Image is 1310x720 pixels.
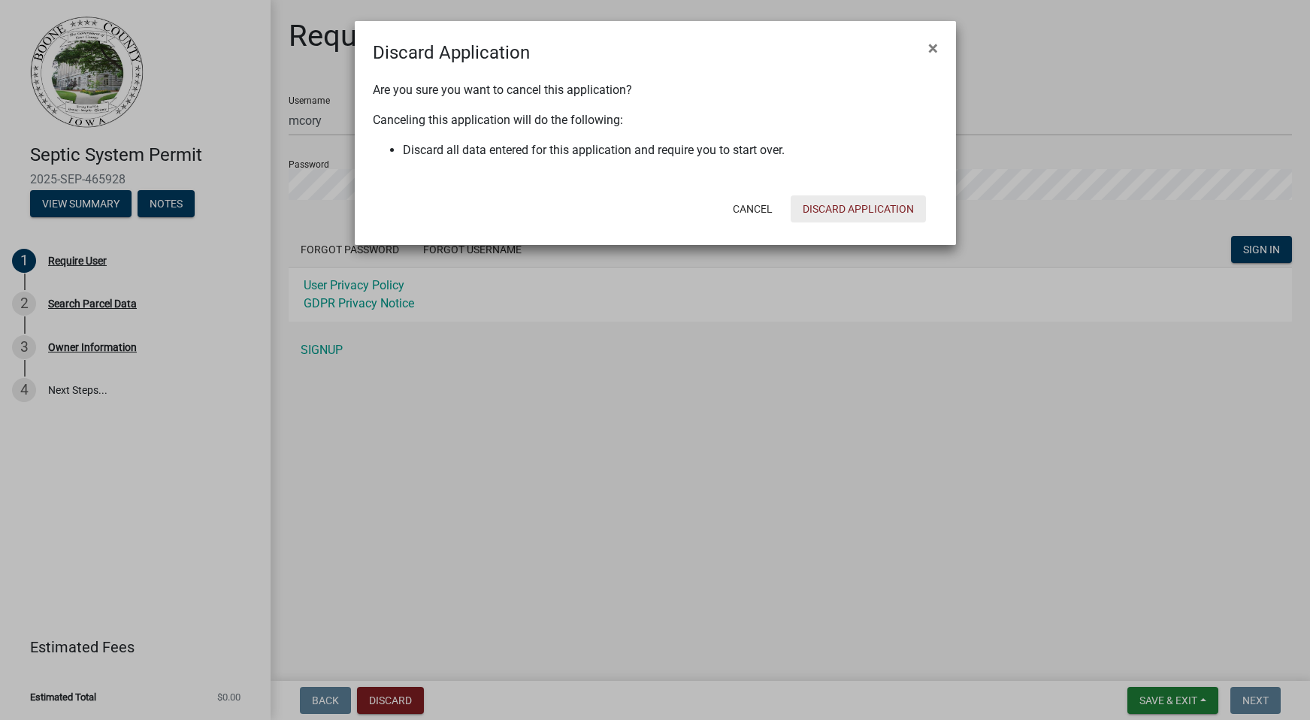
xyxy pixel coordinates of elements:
[791,195,926,222] button: Discard Application
[403,141,938,159] li: Discard all data entered for this application and require you to start over.
[373,81,938,99] p: Are you sure you want to cancel this application?
[373,39,530,66] h4: Discard Application
[928,38,938,59] span: ×
[721,195,785,222] button: Cancel
[373,111,938,129] p: Canceling this application will do the following:
[916,27,950,69] button: Close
